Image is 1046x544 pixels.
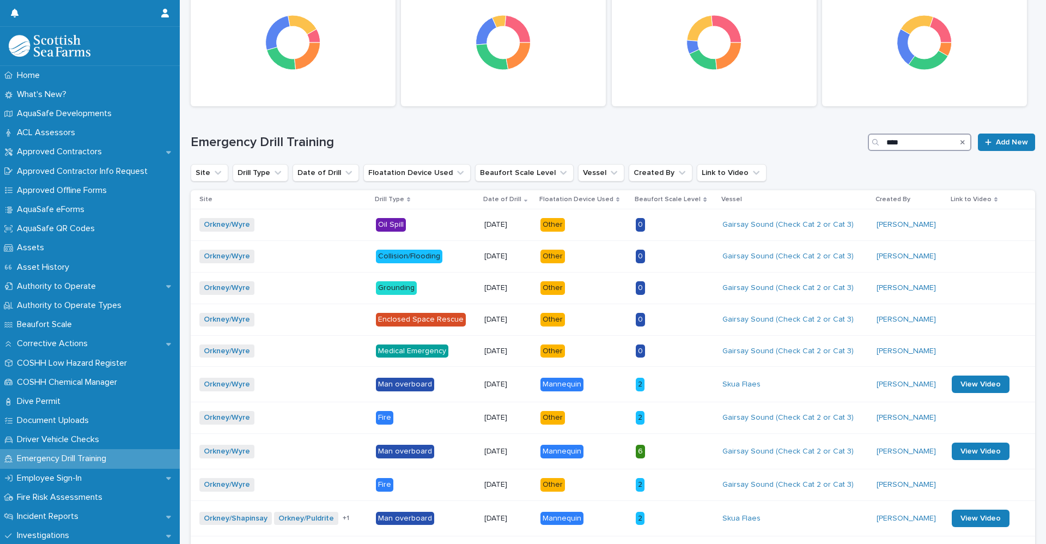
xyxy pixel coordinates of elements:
[952,443,1009,460] a: View Video
[204,480,250,489] a: Orkney/Wyre
[204,315,250,324] a: Orkney/Wyre
[376,478,393,492] div: Fire
[722,283,854,293] a: Gairsay Sound (Check Cat 2 or Cat 3)
[877,413,936,422] a: [PERSON_NAME]
[13,128,84,138] p: ACL Assessors
[722,514,761,523] a: Skua Flaes
[877,283,936,293] a: [PERSON_NAME]
[13,243,53,253] p: Assets
[376,218,406,232] div: Oil Spill
[540,445,583,458] div: Mannequin
[697,164,767,182] button: Link to Video
[191,164,228,182] button: Site
[952,376,1009,393] a: View Video
[722,315,854,324] a: Gairsay Sound (Check Cat 2 or Cat 3)
[13,147,111,157] p: Approved Contractors
[191,304,1035,335] tr: Orkney/Wyre Enclosed Space Rescue[DATE]Other0Gairsay Sound (Check Cat 2 or Cat 3) [PERSON_NAME]
[540,512,583,525] div: Mannequin
[484,480,532,489] p: [DATE]
[978,134,1035,151] a: Add New
[540,218,565,232] div: Other
[13,281,105,292] p: Authority to Operate
[540,313,565,327] div: Other
[540,281,565,295] div: Other
[13,454,115,464] p: Emergency Drill Training
[191,469,1035,501] tr: Orkney/Wyre Fire[DATE]Other2Gairsay Sound (Check Cat 2 or Cat 3) [PERSON_NAME]
[204,514,267,523] a: Orkney/Shapinsay
[191,135,863,150] h1: Emergency Drill Training
[13,339,96,349] p: Corrective Actions
[484,283,532,293] p: [DATE]
[722,347,854,356] a: Gairsay Sound (Check Cat 2 or Cat 3)
[722,220,854,229] a: Gairsay Sound (Check Cat 2 or Cat 3)
[13,358,136,368] p: COSHH Low Hazard Register
[375,194,404,205] p: Drill Type
[13,434,108,445] p: Driver Vehicle Checks
[539,194,613,205] p: Floatation Device Used
[376,313,466,327] div: Enclosed Space Rescue
[343,515,349,522] span: + 1
[722,413,854,422] a: Gairsay Sound (Check Cat 2 or Cat 3)
[278,514,334,523] a: Orkney/Puldrite
[376,281,417,295] div: Grounding
[13,530,78,541] p: Investigations
[960,448,1001,455] span: View Video
[199,194,212,205] p: Site
[629,164,692,182] button: Created By
[363,164,471,182] button: Floatation Device Used
[722,252,854,261] a: Gairsay Sound (Check Cat 2 or Cat 3)
[13,204,93,215] p: AquaSafe eForms
[636,218,645,232] div: 0
[875,194,910,205] p: Created By
[13,377,126,388] p: COSHH Chemical Manager
[13,185,115,196] p: Approved Offline Forms
[484,413,532,422] p: [DATE]
[13,473,90,483] p: Employee Sign-In
[376,250,442,263] div: Collision/Flooding
[951,194,992,205] p: Link to Video
[13,492,111,503] p: Fire Risk Assessments
[191,241,1035,273] tr: Orkney/Wyre Collision/Flooding[DATE]Other0Gairsay Sound (Check Cat 2 or Cat 3) [PERSON_NAME]
[13,319,81,330] p: Beaufort Scale
[191,209,1035,241] tr: Orkney/Wyre Oil Spill[DATE]Other0Gairsay Sound (Check Cat 2 or Cat 3) [PERSON_NAME]
[376,445,434,458] div: Man overboard
[540,411,565,425] div: Other
[877,315,936,324] a: [PERSON_NAME]
[191,272,1035,304] tr: Orkney/Wyre Grounding[DATE]Other0Gairsay Sound (Check Cat 2 or Cat 3) [PERSON_NAME]
[204,447,250,456] a: Orkney/Wyre
[484,380,532,389] p: [DATE]
[484,447,532,456] p: [DATE]
[376,411,393,425] div: Fire
[376,512,434,525] div: Man overboard
[376,344,448,358] div: Medical Emergency
[877,480,936,489] a: [PERSON_NAME]
[484,220,532,229] p: [DATE]
[540,378,583,391] div: Mannequin
[722,480,854,489] a: Gairsay Sound (Check Cat 2 or Cat 3)
[191,367,1035,402] tr: Orkney/Wyre Man overboard[DATE]Mannequin2Skua Flaes [PERSON_NAME] View Video
[960,515,1001,522] span: View Video
[191,434,1035,469] tr: Orkney/Wyre Man overboard[DATE]Mannequin6Gairsay Sound (Check Cat 2 or Cat 3) [PERSON_NAME] View ...
[204,252,250,261] a: Orkney/Wyre
[13,108,120,119] p: AquaSafe Developments
[484,347,532,356] p: [DATE]
[877,447,936,456] a: [PERSON_NAME]
[877,347,936,356] a: [PERSON_NAME]
[636,281,645,295] div: 0
[722,447,854,456] a: Gairsay Sound (Check Cat 2 or Cat 3)
[204,347,250,356] a: Orkney/Wyre
[204,413,250,422] a: Orkney/Wyre
[13,70,48,81] p: Home
[293,164,359,182] button: Date of Drill
[960,380,1001,388] span: View Video
[868,134,971,151] div: Search
[13,166,156,177] p: Approved Contractor Info Request
[877,252,936,261] a: [PERSON_NAME]
[540,344,565,358] div: Other
[636,344,645,358] div: 0
[376,378,434,391] div: Man overboard
[636,313,645,327] div: 0
[636,378,644,391] div: 2
[13,415,98,426] p: Document Uploads
[722,380,761,389] a: Skua Flaes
